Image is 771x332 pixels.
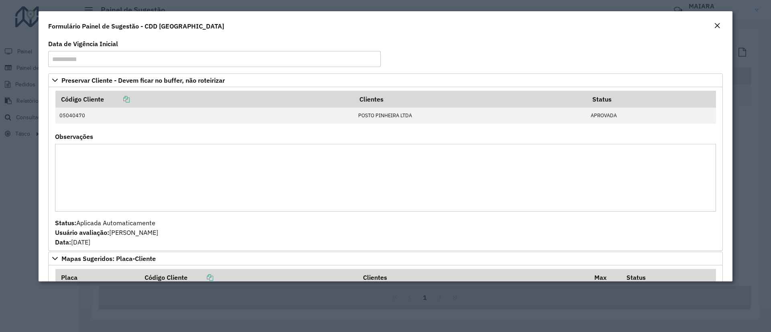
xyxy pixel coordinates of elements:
span: Preservar Cliente - Devem ficar no buffer, não roteirizar [61,77,225,84]
a: Mapas Sugeridos: Placa-Cliente [48,252,723,265]
td: APROVADA [587,108,716,124]
div: Preservar Cliente - Devem ficar no buffer, não roteirizar [48,87,723,251]
span: Mapas Sugeridos: Placa-Cliente [61,255,156,262]
th: Clientes [354,91,587,108]
label: Observações [55,132,93,141]
td: POSTO PINHEIRA LTDA [354,108,587,124]
h4: Formulário Painel de Sugestão - CDD [GEOGRAPHIC_DATA] [48,21,224,31]
th: Status [621,269,716,286]
em: Fechar [714,22,720,29]
th: Clientes [357,269,589,286]
a: Preservar Cliente - Devem ficar no buffer, não roteirizar [48,73,723,87]
th: Código Cliente [139,269,357,286]
button: Close [712,21,723,31]
th: Status [587,91,716,108]
strong: Usuário avaliação: [55,228,109,236]
td: 05040470 [55,108,354,124]
a: Copiar [104,95,130,103]
span: Aplicada Automaticamente [PERSON_NAME] [DATE] [55,219,158,246]
strong: Status: [55,219,76,227]
th: Max [589,269,621,286]
a: Copiar [188,273,213,281]
th: Código Cliente [55,91,354,108]
label: Data de Vigência Inicial [48,39,118,49]
th: Placa [55,269,139,286]
strong: Data: [55,238,71,246]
